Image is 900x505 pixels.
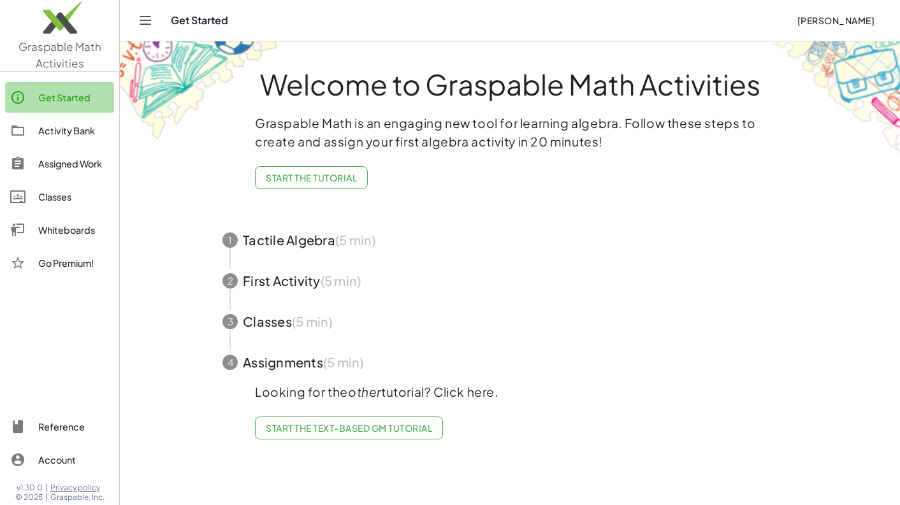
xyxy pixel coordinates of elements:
[266,172,357,183] span: Start the Tutorial
[38,90,109,105] div: Get Started
[207,260,813,301] button: 2First Activity(5 min)
[222,314,238,329] div: 3
[222,355,238,370] div: 4
[17,483,43,493] span: v1.30.0
[38,419,109,434] div: Reference
[5,148,114,179] a: Assigned Work
[5,411,114,442] a: Reference
[5,181,114,212] a: Classes
[222,232,238,248] div: 1
[38,156,109,171] div: Assigned Work
[5,215,114,245] a: Whiteboards
[787,9,885,32] button: [PERSON_NAME]
[38,189,109,204] div: Classes
[255,166,368,189] button: Start the Tutorial
[255,416,443,439] a: Start the Text-based GM Tutorial
[255,114,765,151] p: Graspable Math is an engaging new tool for learning algebra. Follow these steps to create and ass...
[50,492,105,502] span: Graspable, Inc.
[222,273,238,288] div: 2
[18,39,101,70] span: Graspable Math Activities
[5,82,114,113] a: Get Started
[45,483,48,493] span: |
[38,123,109,138] div: Activity Bank
[207,342,813,383] button: 4Assignments(5 min)
[255,383,765,401] p: Looking for the tutorial? Click here.
[15,492,43,502] span: © 2025
[199,69,821,99] h1: Welcome to Graspable Math Activities
[50,483,105,493] a: Privacy policy
[120,40,279,141] img: get-started-bg-ul-Ceg4j33I.png
[135,10,156,31] button: Toggle navigation
[38,222,109,238] div: Whiteboards
[207,301,813,342] button: 3Classes(5 min)
[797,15,875,26] span: [PERSON_NAME]
[38,255,109,271] div: Go Premium!
[45,492,48,502] span: |
[5,115,114,146] a: Activity Bank
[5,445,114,475] a: Account
[266,422,432,434] span: Start the Text-based GM Tutorial
[348,384,381,399] em: other
[38,452,109,467] div: Account
[207,220,813,260] button: 1Tactile Algebra(5 min)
